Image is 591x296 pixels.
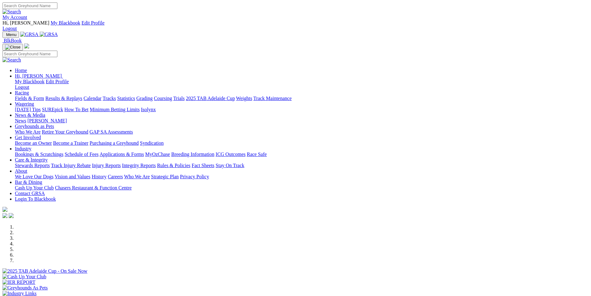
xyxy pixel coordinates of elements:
a: My Blackbook [51,20,80,25]
a: Edit Profile [46,79,69,84]
a: Become an Owner [15,140,52,146]
div: Wagering [15,107,589,112]
a: Who We Are [124,174,150,179]
span: Menu [6,32,16,37]
a: Become a Trainer [53,140,88,146]
a: Breeding Information [171,152,214,157]
a: [PERSON_NAME] [27,118,67,123]
a: Fact Sheets [192,163,214,168]
a: Grading [137,96,153,101]
a: ICG Outcomes [216,152,245,157]
a: Who We Are [15,129,41,134]
a: Bookings & Scratchings [15,152,63,157]
div: Industry [15,152,589,157]
span: Hi, [PERSON_NAME] [15,73,62,79]
a: Contact GRSA [15,191,45,196]
a: Hi, [PERSON_NAME] [15,73,63,79]
img: GRSA [40,32,58,37]
div: Racing [15,96,589,101]
a: Bar & Dining [15,180,42,185]
a: We Love Our Dogs [15,174,53,179]
a: Industry [15,146,31,151]
a: Statistics [117,96,135,101]
a: Chasers Restaurant & Function Centre [55,185,132,190]
img: twitter.svg [9,213,14,218]
a: Cash Up Your Club [15,185,54,190]
div: Care & Integrity [15,163,589,168]
a: About [15,168,27,174]
div: Get Involved [15,140,589,146]
img: logo-grsa-white.png [24,43,29,48]
a: My Account [2,15,27,20]
div: About [15,174,589,180]
img: Search [2,57,21,63]
img: IER REPORT [2,280,35,285]
a: My Blackbook [15,79,45,84]
input: Search [2,51,57,57]
a: Home [15,68,27,73]
img: Greyhounds As Pets [2,285,48,291]
a: Edit Profile [82,20,105,25]
a: Greyhounds as Pets [15,124,54,129]
a: Logout [15,84,29,90]
a: SUREpick [42,107,63,112]
a: Purchasing a Greyhound [90,140,139,146]
a: Careers [108,174,123,179]
a: Applications & Forms [100,152,144,157]
a: Retire Your Greyhound [42,129,88,134]
img: Cash Up Your Club [2,274,46,280]
a: Login To Blackbook [15,196,56,202]
div: News & Media [15,118,589,124]
a: Weights [236,96,252,101]
img: facebook.svg [2,213,7,218]
span: Hi, [PERSON_NAME] [2,20,49,25]
a: Track Injury Rebate [51,163,91,168]
a: Rules & Policies [157,163,190,168]
a: Stay On Track [216,163,244,168]
a: Track Maintenance [253,96,292,101]
a: News [15,118,26,123]
a: Isolynx [141,107,156,112]
a: Fields & Form [15,96,44,101]
a: Wagering [15,101,34,107]
img: Close [5,45,20,50]
button: Toggle navigation [2,44,23,51]
a: Coursing [154,96,172,101]
a: News & Media [15,112,45,118]
a: 2025 TAB Adelaide Cup [186,96,235,101]
a: Integrity Reports [122,163,156,168]
button: Toggle navigation [2,31,19,38]
a: Trials [173,96,185,101]
a: Stewards Reports [15,163,50,168]
a: MyOzChase [145,152,170,157]
img: GRSA [20,32,38,37]
a: Calendar [83,96,101,101]
a: Schedule of Fees [65,152,98,157]
div: Bar & Dining [15,185,589,191]
img: logo-grsa-white.png [2,207,7,212]
span: BlkBook [4,38,22,43]
a: Minimum Betting Limits [90,107,140,112]
a: Logout [2,26,17,31]
a: How To Bet [65,107,89,112]
a: GAP SA Assessments [90,129,133,134]
a: Strategic Plan [151,174,179,179]
input: Search [2,2,57,9]
a: Race Safe [247,152,266,157]
a: Injury Reports [92,163,121,168]
div: Greyhounds as Pets [15,129,589,135]
a: Get Involved [15,135,41,140]
div: Hi, [PERSON_NAME] [15,79,589,90]
a: History [92,174,106,179]
div: My Account [2,20,589,31]
a: [DATE] Tips [15,107,41,112]
img: Search [2,9,21,15]
img: 2025 TAB Adelaide Cup - On Sale Now [2,268,87,274]
a: Vision and Values [55,174,90,179]
a: Results & Replays [45,96,82,101]
a: Care & Integrity [15,157,48,162]
a: Tracks [103,96,116,101]
a: Racing [15,90,29,95]
a: Syndication [140,140,163,146]
a: BlkBook [2,38,22,43]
